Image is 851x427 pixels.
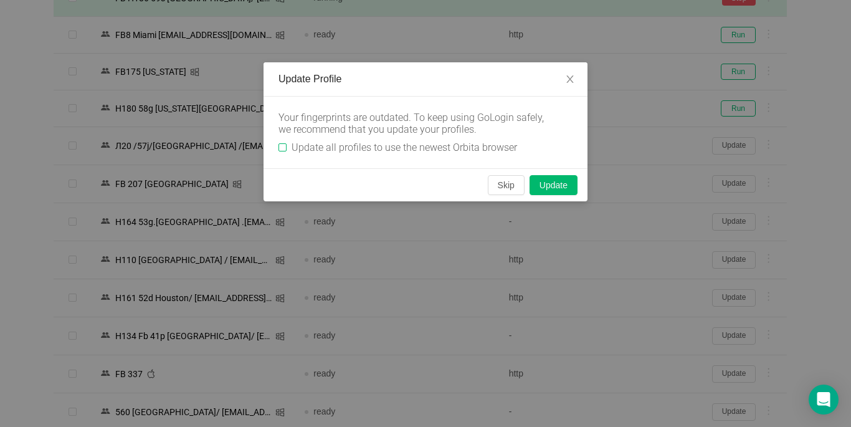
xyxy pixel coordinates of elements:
i: icon: close [565,74,575,84]
span: Update all profiles to use the newest Orbita browser [287,142,522,153]
button: Close [553,62,587,97]
button: Update [530,175,578,195]
div: Open Intercom Messenger [809,385,839,415]
button: Skip [488,175,525,195]
div: Update Profile [278,72,573,86]
div: Your fingerprints are outdated. To keep using GoLogin safely, we recommend that you update your p... [278,112,553,135]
